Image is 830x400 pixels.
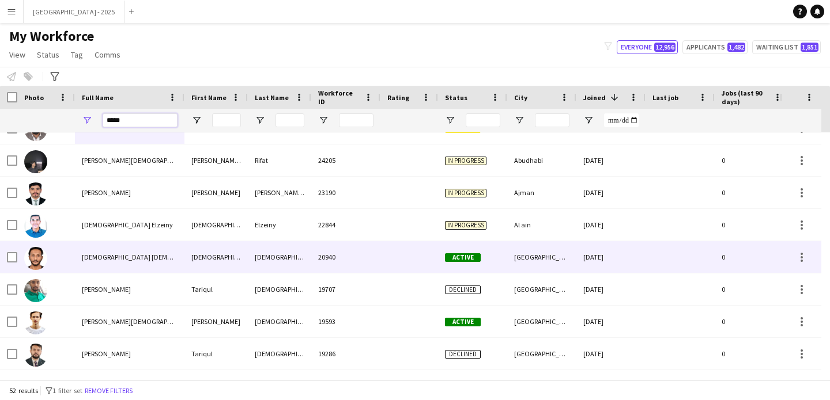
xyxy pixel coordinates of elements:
[715,338,790,369] div: 0
[445,350,481,359] span: Declined
[727,43,745,52] span: 1,482
[445,189,486,197] span: In progress
[248,144,311,176] div: Rifat
[318,115,329,125] button: Open Filter Menu
[466,113,500,127] input: Status Filter Input
[311,241,380,273] div: 20940
[103,113,178,127] input: Full Name Filter Input
[576,209,646,241] div: [DATE]
[82,349,131,358] span: [PERSON_NAME]
[576,241,646,273] div: [DATE]
[24,311,47,334] img: Mohammad Rahibul Islam
[82,285,131,294] span: [PERSON_NAME]
[715,306,790,337] div: 0
[212,113,241,127] input: First Name Filter Input
[801,43,818,52] span: 1,851
[576,338,646,369] div: [DATE]
[184,338,248,369] div: Tariqul
[24,279,47,302] img: Tariqul Islam
[66,47,88,62] a: Tag
[445,93,467,102] span: Status
[445,253,481,262] span: Active
[715,209,790,241] div: 0
[276,113,304,127] input: Last Name Filter Input
[24,150,47,173] img: Sayed Islam Rifat
[248,209,311,241] div: Elzeiny
[9,28,94,45] span: My Workforce
[184,306,248,337] div: [PERSON_NAME]
[604,113,639,127] input: Joined Filter Input
[311,273,380,305] div: 19707
[682,40,748,54] button: Applicants1,482
[191,93,227,102] span: First Name
[583,115,594,125] button: Open Filter Menu
[52,386,82,395] span: 1 filter set
[255,93,289,102] span: Last Name
[576,144,646,176] div: [DATE]
[583,93,606,102] span: Joined
[82,156,250,165] span: [PERSON_NAME][DEMOGRAPHIC_DATA] [PERSON_NAME]
[576,273,646,305] div: [DATE]
[248,177,311,208] div: [PERSON_NAME][DEMOGRAPHIC_DATA]
[507,306,576,337] div: [GEOGRAPHIC_DATA]
[24,344,47,367] img: Tariqul Islam
[71,49,83,60] span: Tag
[507,144,576,176] div: Abudhabi
[82,220,173,229] span: [DEMOGRAPHIC_DATA] Elzeiny
[722,89,769,106] span: Jobs (last 90 days)
[507,273,576,305] div: [GEOGRAPHIC_DATA]
[248,306,311,337] div: [DEMOGRAPHIC_DATA]
[82,317,199,326] span: [PERSON_NAME][DEMOGRAPHIC_DATA]
[654,43,676,52] span: 12,956
[507,241,576,273] div: [GEOGRAPHIC_DATA]
[445,157,486,165] span: In progress
[715,177,790,208] div: 0
[24,215,47,238] img: Islam Elzeiny
[184,177,248,208] div: [PERSON_NAME]
[617,40,678,54] button: Everyone12,956
[184,241,248,273] div: [DEMOGRAPHIC_DATA]
[248,338,311,369] div: [DEMOGRAPHIC_DATA]
[514,115,525,125] button: Open Filter Menu
[507,338,576,369] div: [GEOGRAPHIC_DATA]
[32,47,64,62] a: Status
[24,1,124,23] button: [GEOGRAPHIC_DATA] - 2025
[514,93,527,102] span: City
[445,285,481,294] span: Declined
[24,93,44,102] span: Photo
[82,188,131,197] span: [PERSON_NAME]
[311,338,380,369] div: 19286
[339,113,373,127] input: Workforce ID Filter Input
[652,93,678,102] span: Last job
[24,182,47,205] img: Abdulla Ali Islam
[387,93,409,102] span: Rating
[445,221,486,230] span: In progress
[255,115,265,125] button: Open Filter Menu
[445,115,455,125] button: Open Filter Menu
[311,209,380,241] div: 22844
[248,241,311,273] div: [DEMOGRAPHIC_DATA]
[191,115,202,125] button: Open Filter Menu
[318,89,360,106] span: Workforce ID
[82,384,135,397] button: Remove filters
[445,318,481,326] span: Active
[752,40,821,54] button: Waiting list1,851
[48,70,62,83] app-action-btn: Advanced filters
[507,209,576,241] div: Al ain
[184,144,248,176] div: [PERSON_NAME][DEMOGRAPHIC_DATA]
[248,273,311,305] div: [DEMOGRAPHIC_DATA]
[715,144,790,176] div: 0
[715,273,790,305] div: 0
[507,177,576,208] div: Ajman
[184,209,248,241] div: [DEMOGRAPHIC_DATA]
[311,144,380,176] div: 24205
[82,93,114,102] span: Full Name
[715,241,790,273] div: 0
[82,253,220,261] span: [DEMOGRAPHIC_DATA] [DEMOGRAPHIC_DATA]
[576,177,646,208] div: [DATE]
[535,113,569,127] input: City Filter Input
[9,49,25,60] span: View
[311,177,380,208] div: 23190
[90,47,125,62] a: Comms
[82,115,92,125] button: Open Filter Menu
